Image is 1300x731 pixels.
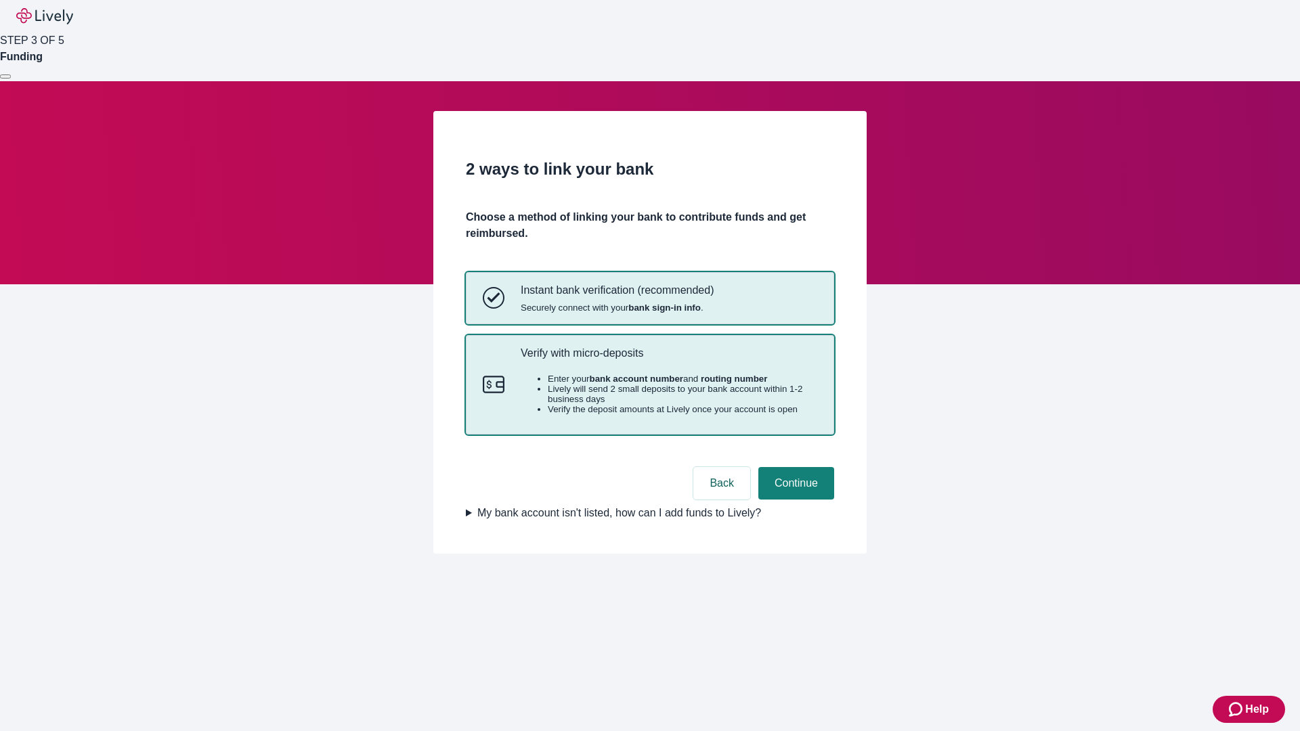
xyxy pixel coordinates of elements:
span: Help [1245,701,1269,717]
svg: Micro-deposits [483,374,504,395]
p: Instant bank verification (recommended) [521,284,714,296]
strong: bank account number [590,374,684,384]
button: Back [693,467,750,500]
p: Verify with micro-deposits [521,347,817,359]
li: Enter your and [548,374,817,384]
img: Lively [16,8,73,24]
button: Zendesk support iconHelp [1213,696,1285,723]
button: Continue [758,467,834,500]
h4: Choose a method of linking your bank to contribute funds and get reimbursed. [466,209,834,242]
button: Micro-depositsVerify with micro-depositsEnter yourbank account numberand routing numberLively wil... [467,336,833,435]
li: Verify the deposit amounts at Lively once your account is open [548,404,817,414]
h2: 2 ways to link your bank [466,157,834,181]
li: Lively will send 2 small deposits to your bank account within 1-2 business days [548,384,817,404]
strong: bank sign-in info [628,303,701,313]
strong: routing number [701,374,767,384]
summary: My bank account isn't listed, how can I add funds to Lively? [466,505,834,521]
span: Securely connect with your . [521,303,714,313]
svg: Zendesk support icon [1229,701,1245,717]
button: Instant bank verificationInstant bank verification (recommended)Securely connect with yourbank si... [467,273,833,323]
svg: Instant bank verification [483,287,504,309]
